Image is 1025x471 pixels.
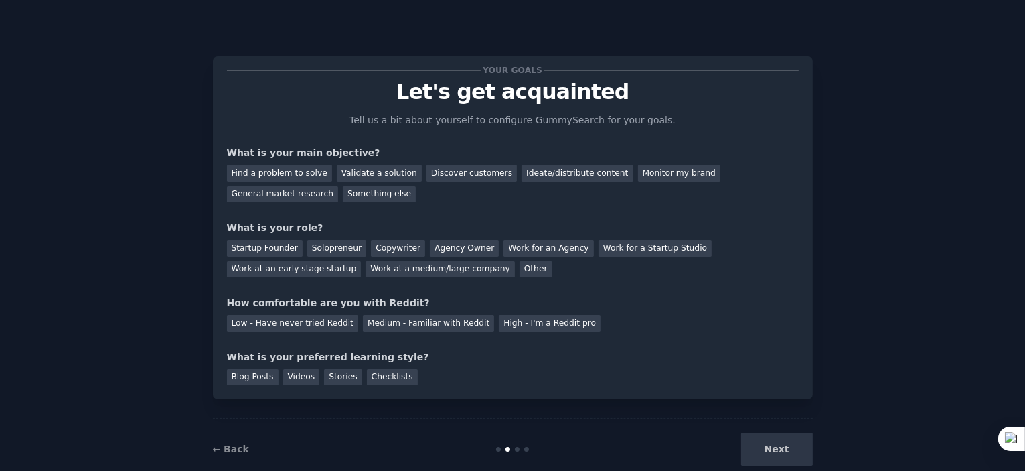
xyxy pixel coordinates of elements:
[371,240,425,257] div: Copywriter
[227,186,339,203] div: General market research
[499,315,601,332] div: High - I'm a Reddit pro
[366,261,514,278] div: Work at a medium/large company
[337,165,422,182] div: Validate a solution
[481,64,545,78] span: Your goals
[503,240,593,257] div: Work for an Agency
[307,240,366,257] div: Solopreneur
[227,221,799,235] div: What is your role?
[638,165,720,182] div: Monitor my brand
[227,315,358,332] div: Low - Have never tried Reddit
[227,369,279,386] div: Blog Posts
[430,240,499,257] div: Agency Owner
[227,296,799,310] div: How comfortable are you with Reddit?
[227,261,362,278] div: Work at an early stage startup
[343,186,416,203] div: Something else
[227,146,799,160] div: What is your main objective?
[227,165,332,182] div: Find a problem to solve
[213,444,249,454] a: ← Back
[344,113,682,127] p: Tell us a bit about yourself to configure GummySearch for your goals.
[324,369,362,386] div: Stories
[426,165,517,182] div: Discover customers
[283,369,320,386] div: Videos
[522,165,633,182] div: Ideate/distribute content
[227,240,303,257] div: Startup Founder
[363,315,494,332] div: Medium - Familiar with Reddit
[227,80,799,104] p: Let's get acquainted
[520,261,552,278] div: Other
[599,240,712,257] div: Work for a Startup Studio
[227,350,799,364] div: What is your preferred learning style?
[367,369,418,386] div: Checklists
